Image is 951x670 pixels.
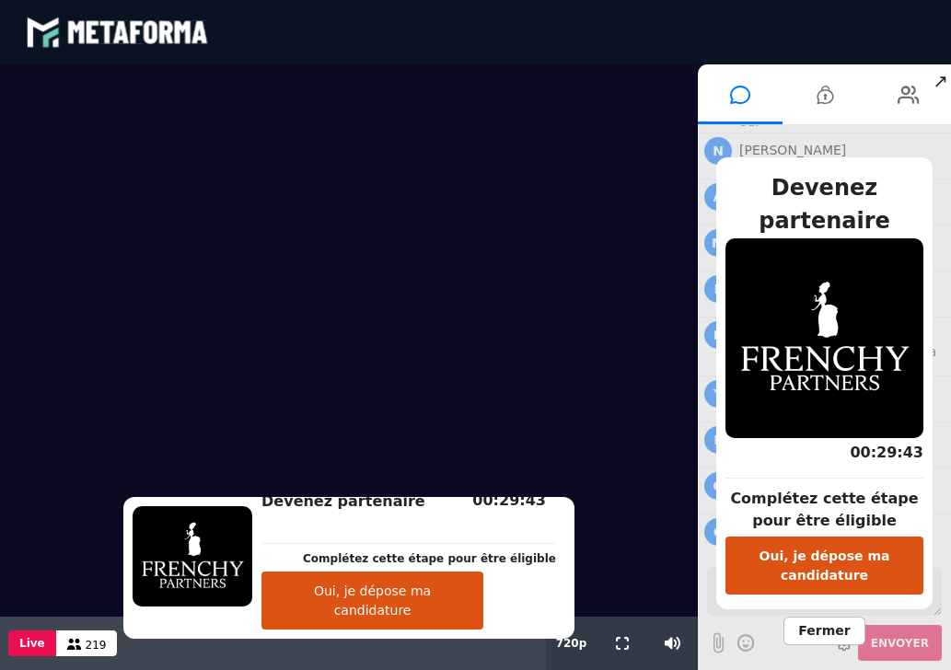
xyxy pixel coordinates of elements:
p: Complétez cette étape pour être éligible [725,488,923,532]
span: ↗ [930,64,951,98]
span: 219 [86,639,107,652]
p: Complétez cette étape pour être éligible [303,550,556,567]
h2: Devenez partenaire [725,171,923,237]
span: Fermer [783,617,864,645]
button: Oui, je dépose ma candidature [725,537,923,595]
span: 00:29:43 [850,444,923,461]
span: 720 p [556,637,587,650]
button: Live [8,630,56,656]
button: Oui, je dépose ma candidature [261,572,483,630]
img: 1758176636418-X90kMVC3nBIL3z60WzofmoLaWTDHBoMX.png [725,238,923,437]
span: 00:29:43 [472,491,546,509]
h2: Devenez partenaire [261,491,556,513]
button: 720p [552,617,591,670]
img: 1758176636418-X90kMVC3nBIL3z60WzofmoLaWTDHBoMX.png [133,506,252,606]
